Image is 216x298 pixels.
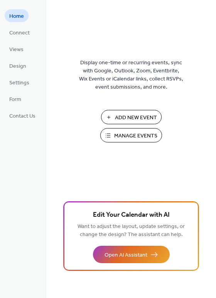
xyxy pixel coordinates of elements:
span: Home [9,12,24,21]
span: Views [9,46,24,54]
span: Settings [9,79,29,87]
span: Edit Your Calendar with AI [93,210,170,221]
a: Settings [5,76,34,89]
span: Manage Events [114,132,157,140]
span: Display one-time or recurring events, sync with Google, Outlook, Zoom, Eventbrite, Wix Events or ... [79,59,183,91]
span: Want to adjust the layout, update settings, or change the design? The assistant can help. [78,221,185,240]
a: Form [5,92,26,105]
a: Home [5,9,29,22]
span: Open AI Assistant [105,251,147,259]
button: Add New Event [101,110,162,124]
span: Design [9,62,26,70]
a: Views [5,43,28,55]
span: Connect [9,29,30,37]
a: Connect [5,26,34,39]
button: Open AI Assistant [93,246,170,263]
span: Contact Us [9,112,35,120]
button: Manage Events [100,128,162,142]
span: Add New Event [115,114,157,122]
span: Form [9,96,21,104]
a: Design [5,59,31,72]
a: Contact Us [5,109,40,122]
